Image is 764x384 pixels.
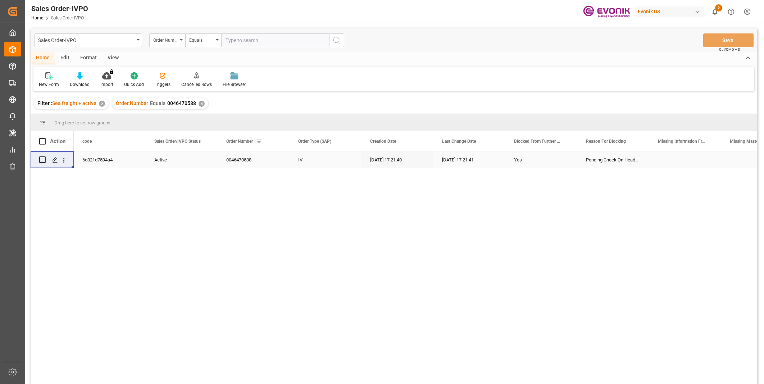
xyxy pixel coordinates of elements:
[185,33,221,47] button: open menu
[39,81,59,88] div: New Form
[31,15,43,20] a: Home
[290,151,361,168] div: IV
[707,4,723,20] button: show 6 new notifications
[102,52,124,64] div: View
[329,33,344,47] button: search button
[577,151,649,168] div: Pending Check On Header Level, Special Transport Requirements Unchecked
[37,100,52,106] span: Filter :
[658,139,706,144] span: Missing Information From Header
[583,5,630,18] img: Evonik-brand-mark-Deep-Purple-RGB.jpeg_1700498283.jpeg
[514,152,569,168] div: Yes
[223,81,246,88] div: File Browser
[116,100,148,106] span: Order Number
[150,100,165,106] span: Equals
[433,151,505,168] div: [DATE] 17:21:41
[70,81,90,88] div: Download
[226,139,253,144] span: Order Number
[153,35,178,44] div: Order Number
[31,3,88,14] div: Sales Order-IVPO
[124,81,144,88] div: Quick Add
[149,33,185,47] button: open menu
[31,52,55,64] div: Home
[54,120,110,125] span: Drag here to set row groups
[635,6,704,17] div: Evonik US
[50,138,65,145] div: Action
[514,139,562,144] span: Blocked From Further Processing
[155,81,170,88] div: Triggers
[361,151,433,168] div: [DATE] 17:21:40
[99,101,105,107] div: ✕
[82,139,92,144] span: code
[442,139,476,144] span: Last Change Date
[181,81,212,88] div: Cancelled Rows
[719,47,740,52] span: Ctrl/CMD + S
[154,139,201,144] span: Sales Order/IVPO Status
[189,35,214,44] div: Equals
[199,101,205,107] div: ✕
[635,5,707,18] button: Evonik US
[52,100,96,106] span: Sea freight + active
[74,151,146,168] div: 6d321d7594a4
[38,35,134,44] div: Sales Order-IVPO
[703,33,754,47] button: Save
[586,139,626,144] span: Reason For Blocking
[31,151,74,168] div: Press SPACE to select this row.
[55,52,75,64] div: Edit
[34,33,142,47] button: open menu
[221,33,329,47] input: Type to search
[154,152,209,168] div: Active
[75,52,102,64] div: Format
[715,4,722,12] span: 6
[218,151,290,168] div: 0046470538
[298,139,331,144] span: Order Type (SAP)
[723,4,739,20] button: Help Center
[167,100,196,106] span: 0046470538
[370,139,396,144] span: Creation Date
